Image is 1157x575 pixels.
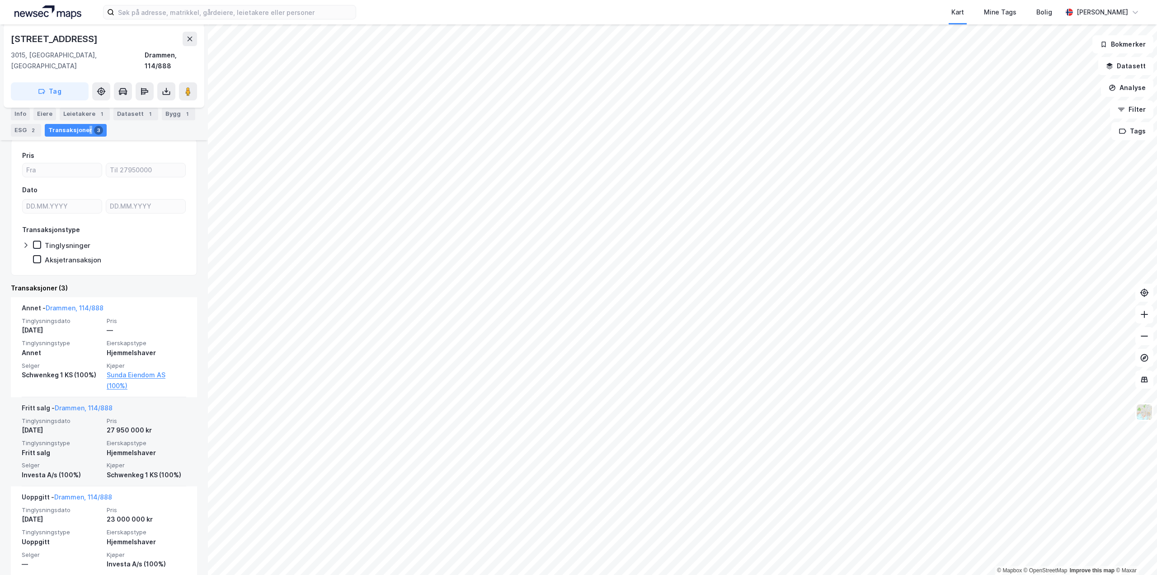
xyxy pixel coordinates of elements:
[1024,567,1068,574] a: OpenStreetMap
[1070,567,1115,574] a: Improve this map
[107,447,186,458] div: Hjemmelshaver
[107,528,186,536] span: Eierskapstype
[107,439,186,447] span: Eierskapstype
[22,551,101,559] span: Selger
[22,362,101,370] span: Selger
[22,439,101,447] span: Tinglysningstype
[46,304,103,312] a: Drammen, 114/888
[22,528,101,536] span: Tinglysningstype
[22,447,101,458] div: Fritt salg
[107,325,186,336] div: —
[22,224,80,235] div: Transaksjonstype
[11,124,41,137] div: ESG
[45,256,101,264] div: Aksjetransaksjon
[22,317,101,325] span: Tinglysningsdato
[107,370,186,391] a: Sunda Eiendom AS (100%)
[22,461,101,469] span: Selger
[984,7,1016,18] div: Mine Tags
[11,283,197,294] div: Transaksjoner (3)
[107,470,186,480] div: Schwenkeg 1 KS (100%)
[45,124,107,137] div: Transaksjoner
[11,32,99,46] div: [STREET_ADDRESS]
[45,241,90,250] div: Tinglysninger
[107,347,186,358] div: Hjemmelshaver
[22,403,113,417] div: Fritt salg -
[106,200,185,213] input: DD.MM.YYYY
[11,108,30,120] div: Info
[22,425,101,436] div: [DATE]
[107,317,186,325] span: Pris
[22,339,101,347] span: Tinglysningstype
[54,493,112,501] a: Drammen, 114/888
[997,567,1022,574] a: Mapbox
[22,150,34,161] div: Pris
[951,7,964,18] div: Kart
[113,108,158,120] div: Datasett
[1092,35,1153,53] button: Bokmerker
[94,126,103,135] div: 3
[22,417,101,425] span: Tinglysningsdato
[1111,122,1153,140] button: Tags
[11,50,145,71] div: 3015, [GEOGRAPHIC_DATA], [GEOGRAPHIC_DATA]
[145,50,197,71] div: Drammen, 114/888
[23,163,102,177] input: Fra
[106,163,185,177] input: Til 27950000
[1101,79,1153,97] button: Analyse
[97,109,106,119] div: 1
[22,303,103,317] div: Annet -
[11,82,89,100] button: Tag
[107,425,186,436] div: 27 950 000 kr
[22,506,101,514] span: Tinglysningsdato
[107,362,186,370] span: Kjøper
[183,109,192,119] div: 1
[107,461,186,469] span: Kjøper
[22,492,112,506] div: Uoppgitt -
[22,559,101,570] div: —
[1112,532,1157,575] iframe: Chat Widget
[107,417,186,425] span: Pris
[1077,7,1128,18] div: [PERSON_NAME]
[1136,404,1153,421] img: Z
[33,108,56,120] div: Eiere
[162,108,195,120] div: Bygg
[23,200,102,213] input: DD.MM.YYYY
[22,185,38,195] div: Dato
[22,347,101,358] div: Annet
[22,370,101,380] div: Schwenkeg 1 KS (100%)
[22,537,101,547] div: Uoppgitt
[1098,57,1153,75] button: Datasett
[114,5,356,19] input: Søk på adresse, matrikkel, gårdeiere, leietakere eller personer
[1036,7,1052,18] div: Bolig
[60,108,110,120] div: Leietakere
[107,339,186,347] span: Eierskapstype
[1110,100,1153,119] button: Filter
[107,537,186,547] div: Hjemmelshaver
[22,514,101,525] div: [DATE]
[22,470,101,480] div: Investa A/s (100%)
[14,5,81,19] img: logo.a4113a55bc3d86da70a041830d287a7e.svg
[28,126,38,135] div: 2
[22,325,101,336] div: [DATE]
[107,559,186,570] div: Investa A/s (100%)
[55,404,113,412] a: Drammen, 114/888
[107,514,186,525] div: 23 000 000 kr
[146,109,155,119] div: 1
[1112,532,1157,575] div: Kontrollprogram for chat
[107,506,186,514] span: Pris
[107,551,186,559] span: Kjøper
